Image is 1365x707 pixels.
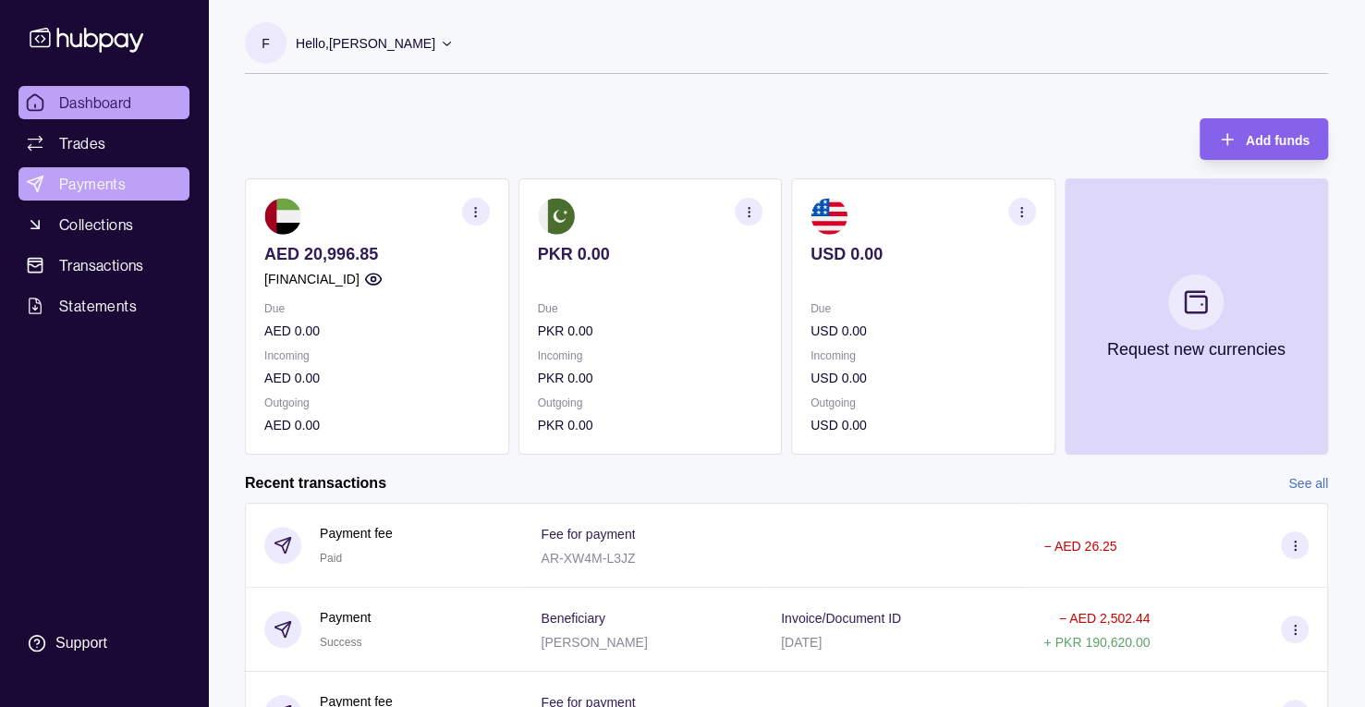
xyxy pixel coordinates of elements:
[18,289,189,323] a: Statements
[1043,635,1150,650] p: + PKR 190,620.00
[541,611,604,626] p: Beneficiary
[810,244,1036,264] p: USD 0.00
[538,198,575,235] img: pk
[18,127,189,160] a: Trades
[264,346,490,366] p: Incoming
[59,132,105,154] span: Trades
[1200,118,1328,160] button: Add funds
[320,523,393,543] p: Payment fee
[245,473,386,494] h2: Recent transactions
[1065,178,1329,455] button: Request new currencies
[320,607,371,628] p: Payment
[781,611,901,626] p: Invoice/Document ID
[55,633,107,653] div: Support
[1043,539,1116,554] p: − AED 26.25
[59,295,137,317] span: Statements
[59,91,132,114] span: Dashboard
[59,173,126,195] span: Payments
[18,249,189,282] a: Transactions
[810,393,1036,413] p: Outgoing
[810,321,1036,341] p: USD 0.00
[538,368,763,388] p: PKR 0.00
[296,33,435,54] p: Hello, [PERSON_NAME]
[810,299,1036,319] p: Due
[810,368,1036,388] p: USD 0.00
[18,167,189,201] a: Payments
[264,198,301,235] img: ae
[538,321,763,341] p: PKR 0.00
[781,635,822,650] p: [DATE]
[320,636,361,649] span: Success
[18,208,189,241] a: Collections
[541,551,635,566] p: AR-XW4M-L3JZ
[18,624,189,663] a: Support
[264,321,490,341] p: AED 0.00
[59,254,144,276] span: Transactions
[262,33,270,54] p: F
[264,368,490,388] p: AED 0.00
[1107,339,1286,360] p: Request new currencies
[541,635,647,650] p: [PERSON_NAME]
[538,415,763,435] p: PKR 0.00
[538,244,763,264] p: PKR 0.00
[264,244,490,264] p: AED 20,996.85
[264,299,490,319] p: Due
[541,527,635,542] p: Fee for payment
[538,346,763,366] p: Incoming
[264,269,360,289] p: [FINANCIAL_ID]
[810,198,847,235] img: us
[1246,133,1310,148] span: Add funds
[320,552,342,565] span: Paid
[1059,611,1150,626] p: − AED 2,502.44
[59,213,133,236] span: Collections
[1288,473,1328,494] a: See all
[264,415,490,435] p: AED 0.00
[810,415,1036,435] p: USD 0.00
[538,393,763,413] p: Outgoing
[264,393,490,413] p: Outgoing
[18,86,189,119] a: Dashboard
[810,346,1036,366] p: Incoming
[538,299,763,319] p: Due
